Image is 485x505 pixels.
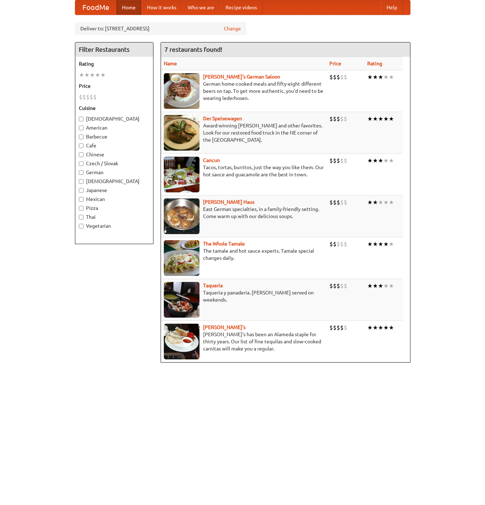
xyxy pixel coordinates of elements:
[344,324,347,332] li: $
[333,115,337,123] li: $
[84,71,90,79] li: ★
[165,46,222,53] ng-pluralize: 7 restaurants found!
[79,170,84,175] input: German
[164,198,199,234] img: kohlhaus.jpg
[79,215,84,219] input: Thai
[90,71,95,79] li: ★
[383,73,389,81] li: ★
[79,93,82,101] li: $
[383,282,389,290] li: ★
[79,178,150,185] label: [DEMOGRAPHIC_DATA]
[329,324,333,332] li: $
[164,240,199,276] img: wholetamale.jpg
[182,0,220,15] a: Who we are
[79,133,150,140] label: Barbecue
[367,282,373,290] li: ★
[389,282,394,290] li: ★
[329,157,333,165] li: $
[340,198,344,206] li: $
[337,73,340,81] li: $
[79,152,84,157] input: Chinese
[378,157,383,165] li: ★
[329,61,341,66] a: Price
[79,82,150,90] h5: Price
[329,73,333,81] li: $
[79,161,84,166] input: Czech / Slovak
[344,157,347,165] li: $
[329,115,333,123] li: $
[164,122,324,143] p: Award-winning [PERSON_NAME] and other favorites. Look for our restored food truck in the NE corne...
[79,135,84,139] input: Barbecue
[389,73,394,81] li: ★
[79,222,150,229] label: Vegetarian
[203,283,223,288] a: Taqueria
[378,240,383,248] li: ★
[367,240,373,248] li: ★
[79,169,150,176] label: German
[383,115,389,123] li: ★
[373,198,378,206] li: ★
[164,164,324,178] p: Tacos, tortas, burritos, just the way you like them. Our hot sauce and guacamole are the best in ...
[79,117,84,121] input: [DEMOGRAPHIC_DATA]
[367,157,373,165] li: ★
[224,25,241,32] a: Change
[220,0,263,15] a: Recipe videos
[203,74,280,80] a: [PERSON_NAME]'s German Saloon
[164,324,199,359] img: pedros.jpg
[333,73,337,81] li: $
[79,105,150,112] h5: Cuisine
[383,198,389,206] li: ★
[86,93,90,101] li: $
[337,157,340,165] li: $
[373,240,378,248] li: ★
[95,71,100,79] li: ★
[367,198,373,206] li: ★
[373,73,378,81] li: ★
[340,73,344,81] li: $
[79,124,150,131] label: American
[333,324,337,332] li: $
[329,240,333,248] li: $
[116,0,141,15] a: Home
[389,198,394,206] li: ★
[164,206,324,220] p: East German specialties, in a family-friendly setting. Come warm up with our delicious soups.
[389,240,394,248] li: ★
[203,241,245,247] b: The Whole Tamale
[333,282,337,290] li: $
[79,179,84,184] input: [DEMOGRAPHIC_DATA]
[79,224,84,228] input: Vegetarian
[378,198,383,206] li: ★
[164,115,199,151] img: speisewagen.jpg
[333,157,337,165] li: $
[164,80,324,102] p: German home-cooked meals and fifty-eight different beers on tap. To get more authentic, you'd nee...
[337,282,340,290] li: $
[203,324,246,330] a: [PERSON_NAME]'s
[340,240,344,248] li: $
[340,157,344,165] li: $
[383,157,389,165] li: ★
[367,324,373,332] li: ★
[203,157,220,163] a: Cancun
[79,142,150,149] label: Cafe
[340,282,344,290] li: $
[79,151,150,158] label: Chinese
[344,240,347,248] li: $
[329,198,333,206] li: $
[329,282,333,290] li: $
[164,73,199,109] img: esthers.jpg
[90,93,93,101] li: $
[164,331,324,352] p: [PERSON_NAME]'s has been an Alameda staple for thirty years. Our list of fine tequilas and slow-c...
[79,115,150,122] label: [DEMOGRAPHIC_DATA]
[383,240,389,248] li: ★
[344,73,347,81] li: $
[373,157,378,165] li: ★
[203,116,242,121] a: Der Speisewagen
[100,71,106,79] li: ★
[378,324,383,332] li: ★
[367,115,373,123] li: ★
[164,61,177,66] a: Name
